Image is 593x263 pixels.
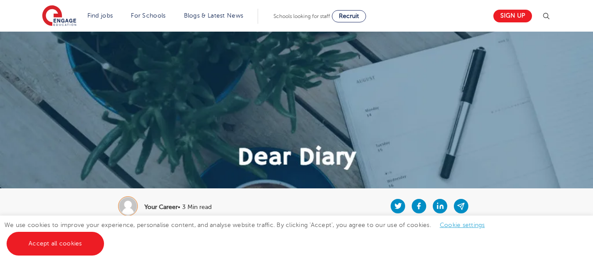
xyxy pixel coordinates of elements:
span: Schools looking for staff [273,13,330,19]
a: Accept all cookies [7,232,104,256]
a: Sign up [493,10,532,22]
p: • 3 Min read [144,204,212,210]
img: Engage Education [42,5,76,27]
a: Cookie settings [440,222,485,228]
a: Find jobs [87,12,113,19]
b: Your Career [144,204,178,210]
a: Blogs & Latest News [184,12,244,19]
span: Recruit [339,13,359,19]
span: We use cookies to improve your experience, personalise content, and analyse website traffic. By c... [4,222,494,247]
a: Recruit [332,10,366,22]
a: For Schools [131,12,165,19]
